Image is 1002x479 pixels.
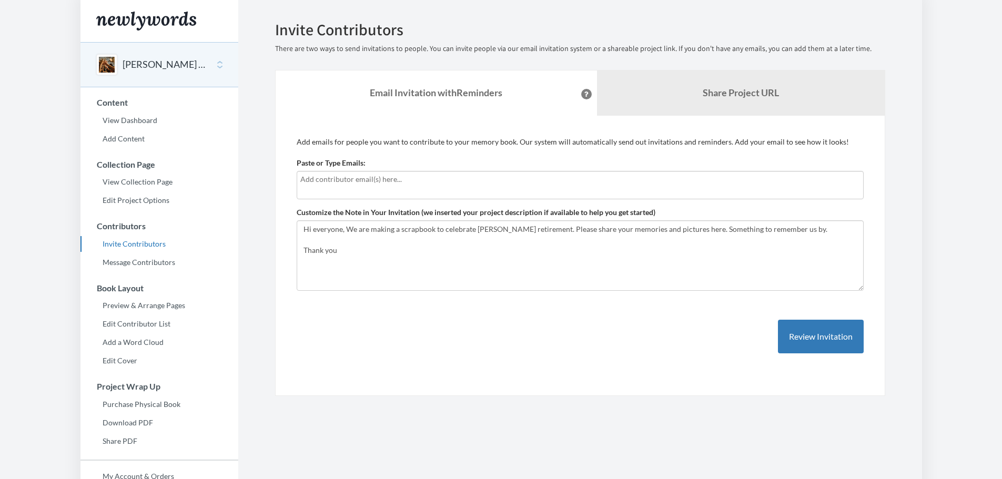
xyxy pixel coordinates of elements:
[297,207,655,218] label: Customize the Note in Your Invitation (we inserted your project description if available to help ...
[80,174,238,190] a: View Collection Page
[81,160,238,169] h3: Collection Page
[80,353,238,369] a: Edit Cover
[81,382,238,391] h3: Project Wrap Up
[80,236,238,252] a: Invite Contributors
[81,283,238,293] h3: Book Layout
[123,58,208,72] button: [PERSON_NAME] Retirement
[275,21,885,38] h2: Invite Contributors
[80,334,238,350] a: Add a Word Cloud
[80,192,238,208] a: Edit Project Options
[81,98,238,107] h3: Content
[300,174,860,185] input: Add contributor email(s) here...
[80,131,238,147] a: Add Content
[370,87,502,98] strong: Email Invitation with Reminders
[80,298,238,313] a: Preview & Arrange Pages
[778,320,864,354] button: Review Invitation
[80,113,238,128] a: View Dashboard
[297,220,864,291] textarea: Hi everyone, We are making a scrapbook to celebrate [PERSON_NAME] retirement. Please share your m...
[275,44,885,54] p: There are two ways to send invitations to people. You can invite people via our email invitation ...
[96,12,196,30] img: Newlywords logo
[297,137,864,147] p: Add emails for people you want to contribute to your memory book. Our system will automatically s...
[703,87,779,98] b: Share Project URL
[80,415,238,431] a: Download PDF
[80,316,238,332] a: Edit Contributor List
[80,396,238,412] a: Purchase Physical Book
[81,221,238,231] h3: Contributors
[297,158,366,168] label: Paste or Type Emails:
[80,254,238,270] a: Message Contributors
[921,447,991,474] iframe: Opens a widget where you can chat to one of our agents
[80,433,238,449] a: Share PDF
